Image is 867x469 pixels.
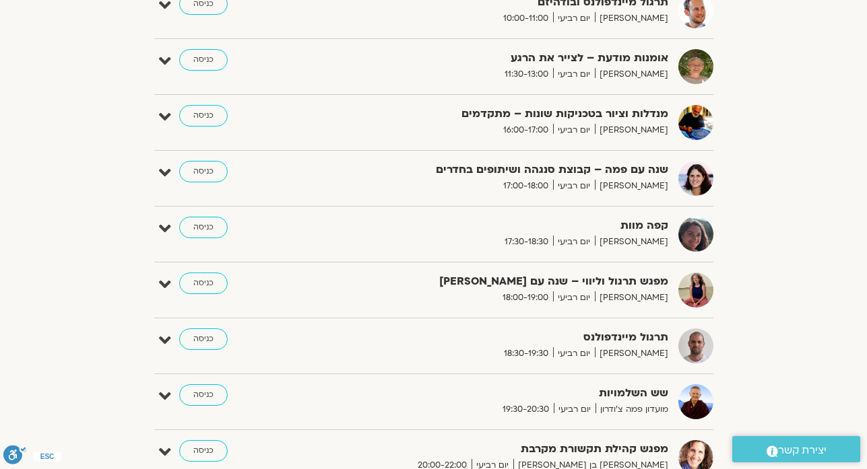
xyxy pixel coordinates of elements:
a: יצירת קשר [732,436,860,462]
span: 17:30-18:30 [500,235,553,249]
span: [PERSON_NAME] [595,123,668,137]
span: יום רביעי [553,123,595,137]
span: יום רביעי [553,179,595,193]
a: כניסה [179,440,228,462]
span: 18:30-19:30 [499,347,553,361]
a: כניסה [179,217,228,238]
a: כניסה [179,273,228,294]
span: יום רביעי [553,11,595,26]
strong: שש השלמויות [338,384,668,402]
span: [PERSON_NAME] [595,347,668,361]
strong: מנדלות וציור בטכניקות שונות – מתקדמים [338,105,668,123]
span: 11:30-13:00 [500,67,553,81]
strong: מפגש תרגול וליווי – שנה עם [PERSON_NAME] [338,273,668,291]
strong: קפה מוות [338,217,668,235]
span: [PERSON_NAME] [595,11,668,26]
strong: מפגש קהילת תקשורת מקרבת [338,440,668,458]
span: [PERSON_NAME] [595,291,668,305]
a: כניסה [179,328,228,350]
span: יום רביעי [553,67,595,81]
span: [PERSON_NAME] [595,67,668,81]
span: יום רביעי [554,402,596,417]
span: יום רביעי [553,235,595,249]
strong: תרגול מיינדפולנס [338,328,668,347]
span: מועדון פמה צ'ודרון [596,402,668,417]
strong: אומנות מודעת – לצייר את הרגע [338,49,668,67]
strong: שנה עם פמה – קבוצת סנגהה ושיתופים בחדרים [338,161,668,179]
a: כניסה [179,105,228,127]
a: כניסה [179,161,228,182]
span: [PERSON_NAME] [595,235,668,249]
span: 16:00-17:00 [499,123,553,137]
span: [PERSON_NAME] [595,179,668,193]
a: כניסה [179,384,228,406]
span: יצירת קשר [778,441,827,460]
span: 19:30-20:30 [498,402,554,417]
span: יום רביעי [553,347,595,361]
span: 10:00-11:00 [499,11,553,26]
span: 18:00-19:00 [498,291,553,305]
a: כניסה [179,49,228,71]
span: 17:00-18:00 [499,179,553,193]
span: יום רביעי [553,291,595,305]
